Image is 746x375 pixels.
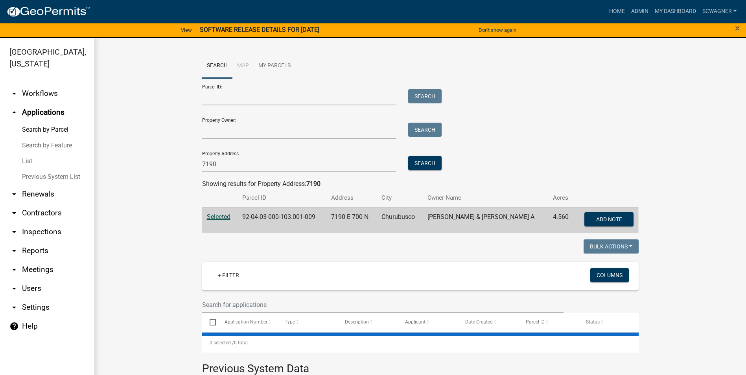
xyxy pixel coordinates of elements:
datatable-header-cell: Application Number [217,313,277,332]
datatable-header-cell: Applicant [398,313,458,332]
a: Search [202,53,232,79]
a: + Filter [212,268,245,282]
td: [PERSON_NAME] & [PERSON_NAME] A [423,207,548,233]
i: arrow_drop_down [9,227,19,237]
a: My Dashboard [652,4,699,19]
span: Applicant [405,319,425,325]
strong: 7190 [306,180,321,187]
button: Close [735,24,740,33]
span: Application Number [225,319,267,325]
button: Search [408,89,442,103]
i: arrow_drop_down [9,189,19,199]
a: My Parcels [254,53,295,79]
th: Address [326,189,377,207]
div: 0 total [202,333,639,353]
input: Search for applications [202,297,564,313]
span: Type [285,319,295,325]
button: Search [408,123,442,137]
span: Date Created [465,319,493,325]
button: Bulk Actions [584,239,639,254]
button: Search [408,156,442,170]
a: scwagner [699,4,740,19]
i: arrow_drop_down [9,208,19,218]
span: Status [586,319,600,325]
span: Add Note [596,216,622,222]
a: Home [606,4,628,19]
a: View [178,24,195,37]
a: Admin [628,4,652,19]
th: Owner Name [423,189,548,207]
datatable-header-cell: Date Created [458,313,518,332]
datatable-header-cell: Type [277,313,337,332]
td: 4.560 [548,207,575,233]
strong: SOFTWARE RELEASE DETAILS FOR [DATE] [200,26,319,33]
span: 0 selected / [210,340,234,346]
datatable-header-cell: Parcel ID [518,313,578,332]
datatable-header-cell: Description [337,313,398,332]
datatable-header-cell: Status [578,313,638,332]
td: 7190 E 700 N [326,207,377,233]
button: Don't show again [475,24,519,37]
button: Add Note [584,212,634,226]
i: arrow_drop_up [9,108,19,117]
div: Showing results for Property Address: [202,179,639,189]
i: arrow_drop_down [9,89,19,98]
th: Acres [548,189,575,207]
th: Parcel ID [238,189,326,207]
td: Churubusco [377,207,423,233]
i: arrow_drop_down [9,303,19,312]
i: arrow_drop_down [9,265,19,274]
i: arrow_drop_down [9,246,19,256]
button: Columns [590,268,629,282]
th: City [377,189,423,207]
datatable-header-cell: Select [202,313,217,332]
i: arrow_drop_down [9,284,19,293]
i: help [9,322,19,331]
span: Description [345,319,369,325]
span: × [735,23,740,34]
span: Parcel ID [526,319,545,325]
td: 92-04-03-000-103.001-009 [238,207,326,233]
a: Selected [207,213,230,221]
